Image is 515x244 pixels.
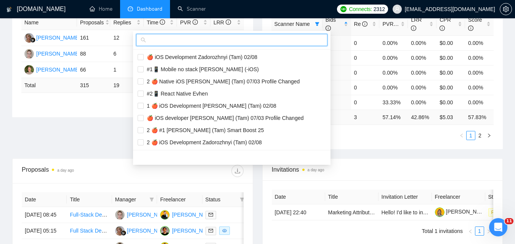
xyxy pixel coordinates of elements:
span: Dashboard [137,6,162,12]
td: Total [21,78,77,93]
td: 0 [351,95,380,110]
li: 2 [475,131,485,140]
a: MC[PERSON_NAME] [24,34,80,40]
span: filter [315,22,319,26]
td: $ 5.03 [436,110,465,124]
span: info-circle [468,26,473,31]
img: TK [24,49,34,59]
span: 🍎 iOS developer [PERSON_NAME] (Tam) 07/03 Profile Changed [144,115,304,121]
li: Previous Page [466,226,475,236]
span: Повідомлення [56,193,96,198]
span: CPR [440,17,451,31]
span: Connects: [349,5,372,13]
a: Marketing Attribution Script - Senior JavaScript Engineer [328,209,461,215]
a: [PERSON_NAME] [435,209,490,215]
span: LRR [411,17,422,31]
span: mail [209,228,213,233]
th: Invitation Letter [379,190,432,204]
td: 0.00% [408,50,436,65]
td: [DATE] 08:45 [22,207,67,223]
td: 66 [77,62,111,78]
button: left [466,226,475,236]
span: setting [500,6,512,12]
td: 0.00% [408,65,436,80]
a: TK[PERSON_NAME] [115,211,171,217]
a: searchScanner [178,6,206,12]
td: [DATE] 22:40 [272,204,325,220]
td: 0 [322,50,351,65]
span: info-circle [411,26,416,31]
span: PVR [180,19,198,26]
th: Proposals [77,15,111,30]
a: OV[PERSON_NAME] [160,211,216,217]
time: a day ago [57,168,74,172]
img: gigradar-bm.png [121,230,126,236]
img: MC [24,33,34,43]
img: gigradar-bm.png [30,37,35,43]
a: Full-Stack Developer (Laravel, PHP, Python, JavaScript, HTML and CSS) [70,212,243,218]
span: filter [149,197,154,202]
img: Profile image for Dima [111,12,126,27]
th: Name [21,15,77,30]
div: Напишіть нам повідомленняЗазвичай ми відповідаємо за хвилину [8,154,145,183]
span: mail [209,212,213,217]
span: filter [313,18,321,30]
img: c1HQKNUshcBMBqz_ew8tbO7tycMBWczFb_9cgm61HZBSMdAaEY9jeAfMrD0xM9tXmK [435,207,444,217]
span: user [395,6,400,12]
span: filter [238,194,246,205]
td: 0.00% [465,50,494,65]
td: $0.00 [436,80,465,95]
button: download [231,165,244,177]
td: 6 [110,46,144,62]
td: Marketing Attribution Script - Senior JavaScript Engineer [325,204,379,220]
span: info-circle [440,26,445,31]
td: 0 [351,35,380,50]
img: Profile image for Oleksandr [82,12,97,27]
span: search [141,37,146,43]
span: 2 🍎 #1 [PERSON_NAME] (Tam) Smart Boost 25 [144,127,264,133]
td: 0.00% [465,35,494,50]
img: Profile image for Viktor [96,12,111,27]
span: Допомога [113,193,141,198]
td: 12 [110,30,144,46]
td: 0.00% [465,95,494,110]
img: upwork-logo.png [340,6,347,12]
td: 88 [77,46,111,62]
span: 11 [505,218,513,224]
td: 3 [322,95,351,110]
td: $0.00 [436,35,465,50]
li: 1 [466,131,475,140]
th: Freelancer [157,192,202,207]
td: 0 [351,65,380,80]
span: left [468,229,473,234]
span: Replies [113,18,135,27]
div: [PERSON_NAME] [127,226,171,235]
td: 0.00% [379,80,408,95]
div: [PERSON_NAME] [36,65,80,74]
span: filter [240,197,244,202]
span: info-circle [326,26,331,31]
td: 0.00% [379,35,408,50]
a: homeHome [90,6,112,12]
p: [PERSON_NAME] [PERSON_NAME][EMAIL_ADDRESS][PERSON_NAME][DOMAIN_NAME] 👋 [15,54,137,119]
img: MC [115,226,125,236]
td: $0.00 [436,65,465,80]
span: download [232,168,243,174]
span: Manager [115,195,146,204]
div: Зазвичай ми відповідаємо за хвилину [16,169,127,177]
div: Напишіть нам повідомлення [16,161,127,169]
span: 🍎 iOS Development Zadorozhnyi (Tam) 02/08 [144,54,257,60]
button: left [457,131,466,140]
td: 57.14 % [379,110,408,124]
span: Score [468,17,482,31]
a: Full Stack Developer | React, Typescript, Next JS, Convex | Long Term Potential [70,228,259,234]
td: 0.00% [408,35,436,50]
span: Time [147,19,165,26]
td: 0.00% [408,95,436,110]
span: Status [205,195,237,204]
span: PVR [382,21,400,27]
a: EP[PERSON_NAME] [160,227,216,233]
span: Re [354,21,368,27]
a: 1 [467,131,475,140]
button: setting [500,3,512,15]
